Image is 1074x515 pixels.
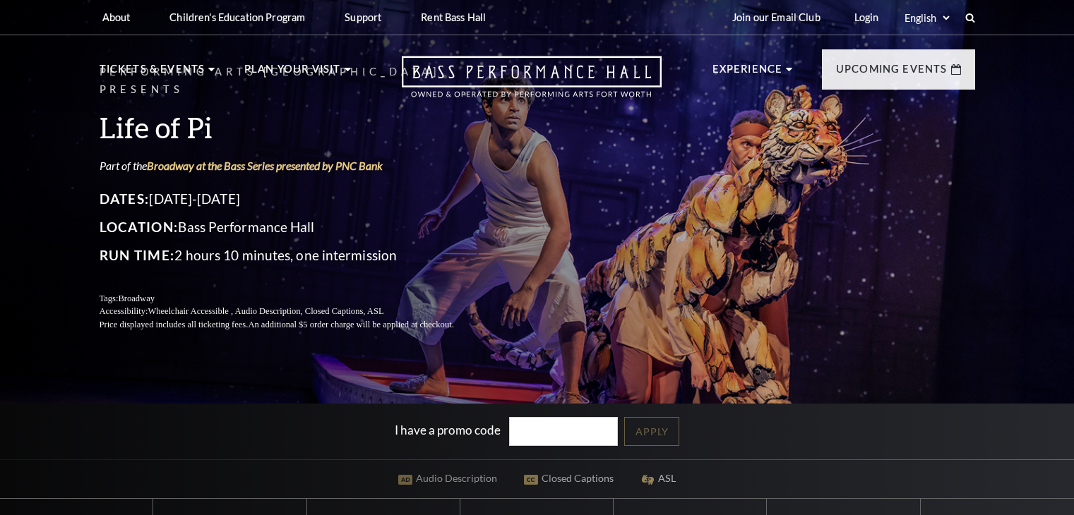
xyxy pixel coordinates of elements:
[100,216,488,238] p: Bass Performance Hall
[118,293,155,303] span: Broadway
[100,158,488,174] p: Part of the
[395,423,501,437] label: I have a promo code
[100,318,488,332] p: Price displayed includes all ticketing fees.
[244,61,341,86] p: Plan Your Visit
[836,61,948,86] p: Upcoming Events
[100,247,175,263] span: Run Time:
[100,61,205,86] p: Tickets & Events
[902,11,952,25] select: Select:
[102,11,131,23] p: About
[248,320,453,329] span: An additional $5 order charge will be applied at checkout.
[147,159,383,172] a: Broadway at the Bass Series presented by PNC Bank
[100,292,488,305] p: Tags:
[100,244,488,267] p: 2 hours 10 minutes, one intermission
[421,11,486,23] p: Rent Bass Hall
[345,11,381,23] p: Support
[100,219,179,235] span: Location:
[169,11,305,23] p: Children's Education Program
[712,61,783,86] p: Experience
[100,305,488,318] p: Accessibility:
[148,306,383,316] span: Wheelchair Accessible , Audio Description, Closed Captions, ASL
[100,188,488,210] p: [DATE]-[DATE]
[100,109,488,145] h3: Life of Pi
[100,190,150,207] span: Dates:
